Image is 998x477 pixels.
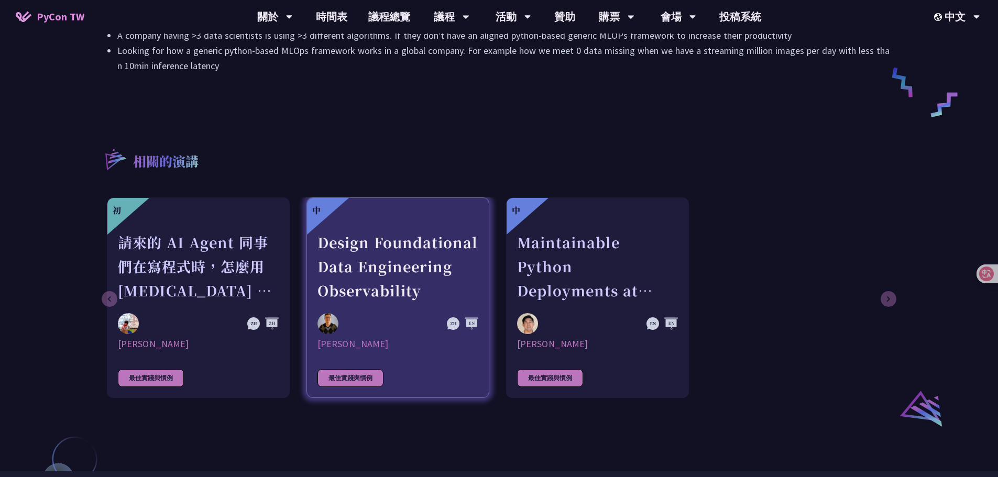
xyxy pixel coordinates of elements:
div: 中 [512,204,520,217]
div: [PERSON_NAME] [517,338,678,350]
div: 請來的 AI Agent 同事們在寫程式時，怎麼用 [MEDICAL_DATA] 去除各種幻想與盲點 [118,230,279,303]
img: Locale Icon [934,13,945,21]
div: [PERSON_NAME] [118,338,279,350]
a: 中 Design Foundational Data Engineering Observability Shuhsi Lin [PERSON_NAME] 最佳實踐與慣例 [306,197,489,398]
div: Maintainable Python Deployments at Scale: Decoupling Build from Runtime [517,230,678,303]
a: 中 Maintainable Python Deployments at Scale: Decoupling Build from Runtime Justin Lee [PERSON_NAME... [506,197,689,398]
img: r3.8d01567.svg [90,134,140,184]
div: [PERSON_NAME] [317,338,478,350]
div: 初 [113,204,121,217]
li: A company having >3 data scientists is using >3 different algorithms. If they don't have an align... [117,28,891,43]
p: 相關的演講 [133,152,199,173]
a: 初 請來的 AI Agent 同事們在寫程式時，怎麼用 [MEDICAL_DATA] 去除各種幻想與盲點 Keith Yang [PERSON_NAME] 最佳實踐與慣例 [107,197,290,398]
img: Shuhsi Lin [317,313,338,334]
div: 最佳實踐與慣例 [118,369,184,387]
img: Justin Lee [517,313,538,334]
span: PyCon TW [37,9,84,25]
div: 最佳實踐與慣例 [517,369,583,387]
div: 中 [312,204,321,217]
img: Keith Yang [118,313,139,334]
img: Home icon of PyCon TW 2025 [16,12,31,22]
a: PyCon TW [5,4,95,30]
li: Looking for how a generic python-based MLOps framework works in a global company. For example how... [117,43,891,73]
div: 最佳實踐與慣例 [317,369,383,387]
div: Design Foundational Data Engineering Observability [317,230,478,303]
